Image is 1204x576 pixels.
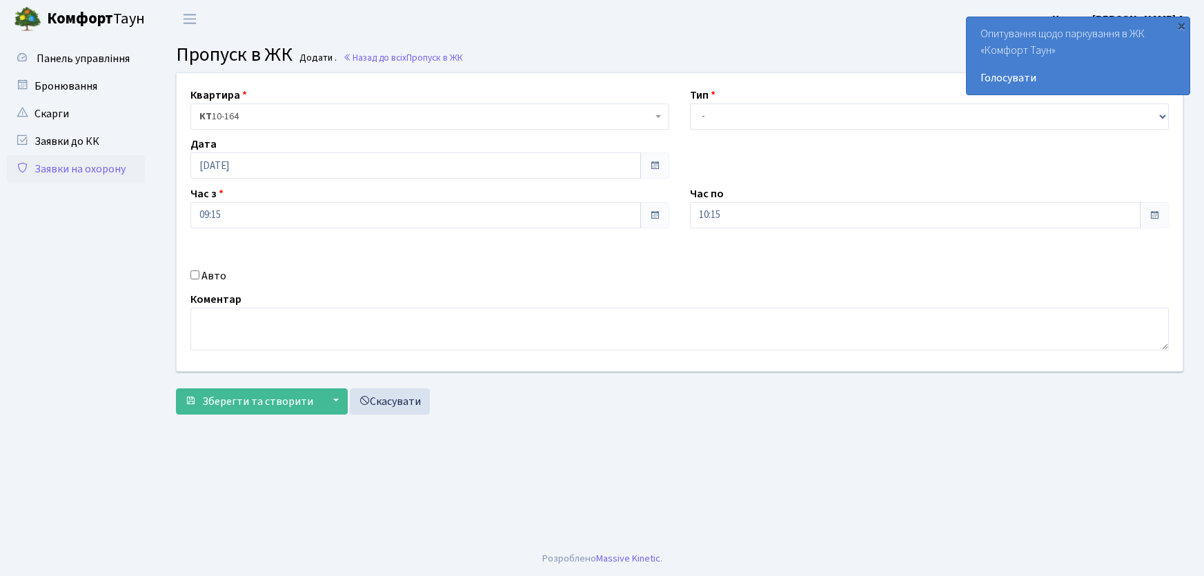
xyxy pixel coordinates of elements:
[690,87,716,103] label: Тип
[176,388,322,415] button: Зберегти та створити
[1174,19,1188,32] div: ×
[7,45,145,72] a: Панель управління
[190,136,217,152] label: Дата
[190,103,669,130] span: <b>КТ</b>&nbsp;&nbsp;&nbsp;&nbsp;10-164
[1052,11,1187,28] a: Цитрус [PERSON_NAME] А.
[343,51,463,64] a: Назад до всіхПропуск в ЖК
[980,70,1176,86] a: Голосувати
[190,87,247,103] label: Квартира
[7,100,145,128] a: Скарги
[202,394,313,409] span: Зберегти та створити
[199,110,212,123] b: КТ
[172,8,207,30] button: Переключити навігацію
[201,268,226,284] label: Авто
[596,551,660,566] a: Massive Kinetic
[406,51,463,64] span: Пропуск в ЖК
[350,388,430,415] a: Скасувати
[199,110,652,123] span: <b>КТ</b>&nbsp;&nbsp;&nbsp;&nbsp;10-164
[7,72,145,100] a: Бронювання
[14,6,41,33] img: logo.png
[967,17,1190,95] div: Опитування щодо паркування в ЖК «Комфорт Таун»
[37,51,130,66] span: Панель управління
[7,128,145,155] a: Заявки до КК
[47,8,113,30] b: Комфорт
[47,8,145,31] span: Таун
[190,291,241,308] label: Коментар
[297,52,337,64] small: Додати .
[190,186,224,202] label: Час з
[7,155,145,183] a: Заявки на охорону
[176,41,293,68] span: Пропуск в ЖК
[690,186,724,202] label: Час по
[542,551,662,566] div: Розроблено .
[1052,12,1187,27] b: Цитрус [PERSON_NAME] А.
